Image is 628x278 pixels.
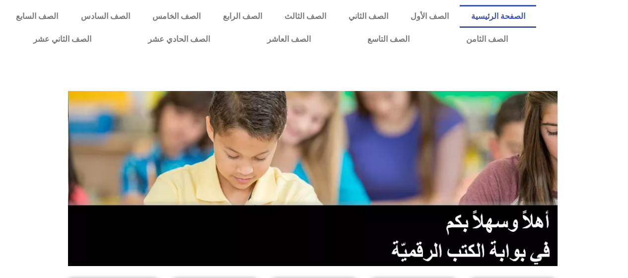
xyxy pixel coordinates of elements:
a: الصف الثاني عشر [5,28,120,51]
a: الصف الرابع [211,5,273,28]
a: الصف التاسع [339,28,438,51]
a: الصف الحادي عشر [120,28,238,51]
a: الصفحة الرئيسية [460,5,536,28]
a: الصف الثاني [337,5,399,28]
a: الصف العاشر [239,28,339,51]
a: الصف السابع [5,5,70,28]
a: الصف الخامس [141,5,211,28]
a: الصف الثامن [438,28,536,51]
a: الصف الأول [399,5,460,28]
a: الصف السادس [70,5,141,28]
a: الصف الثالث [273,5,337,28]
